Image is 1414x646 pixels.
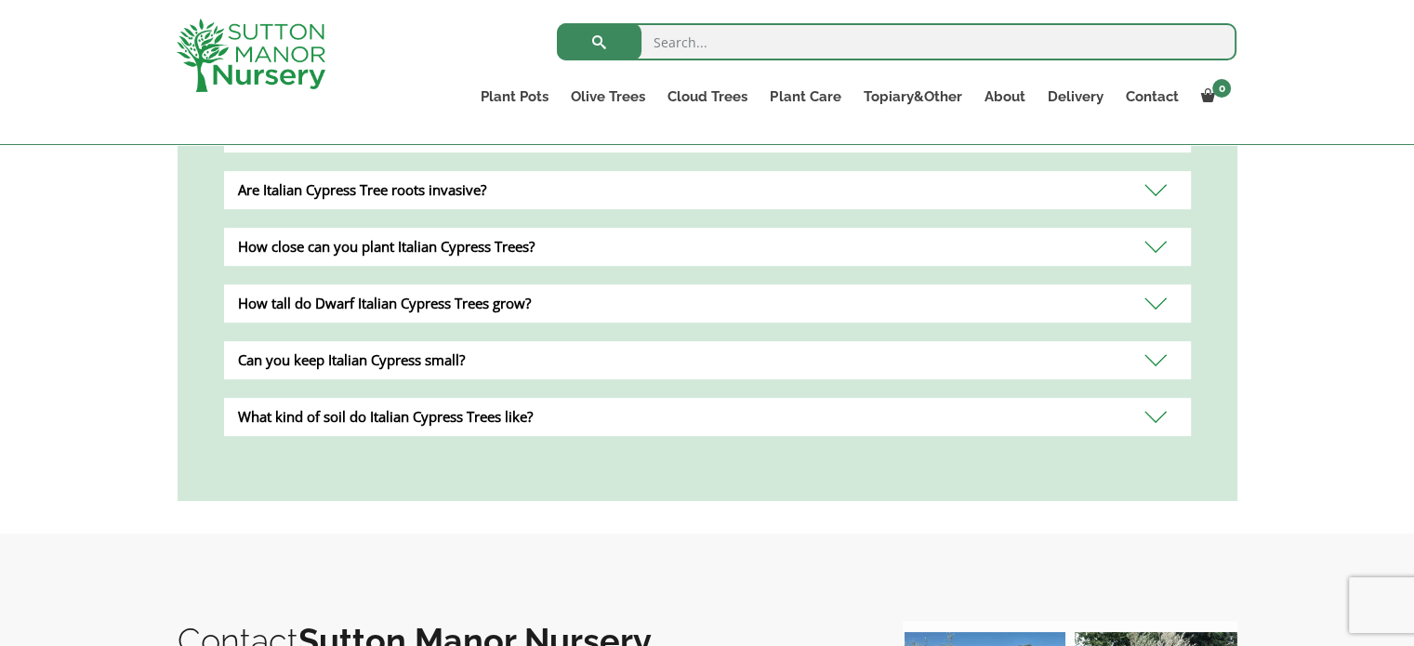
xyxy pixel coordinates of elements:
[224,171,1191,209] div: Are Italian Cypress Tree roots invasive?
[224,228,1191,266] div: How close can you plant Italian Cypress Trees?
[1114,84,1189,110] a: Contact
[177,19,325,92] img: logo
[656,84,759,110] a: Cloud Trees
[224,341,1191,379] div: Can you keep Italian Cypress small?
[1212,79,1231,98] span: 0
[852,84,972,110] a: Topiary&Other
[224,284,1191,323] div: How tall do Dwarf Italian Cypress Trees grow?
[972,84,1036,110] a: About
[1036,84,1114,110] a: Delivery
[1189,84,1236,110] a: 0
[759,84,852,110] a: Plant Care
[224,398,1191,436] div: What kind of soil do Italian Cypress Trees like?
[557,23,1236,60] input: Search...
[560,84,656,110] a: Olive Trees
[469,84,560,110] a: Plant Pots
